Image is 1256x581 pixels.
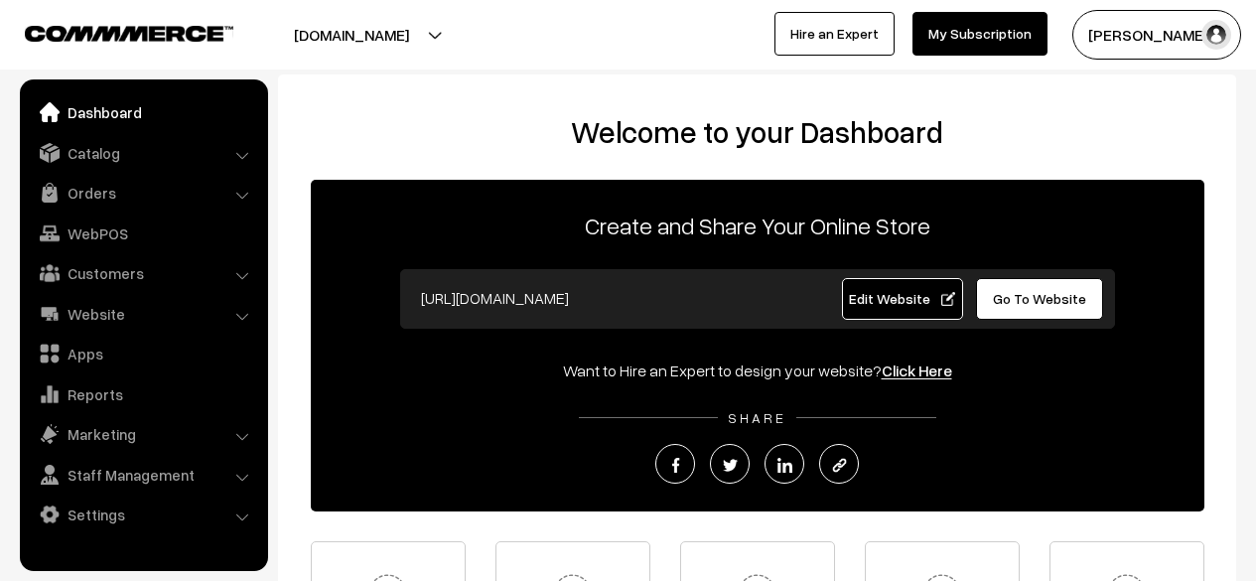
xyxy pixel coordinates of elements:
[311,208,1204,243] p: Create and Share Your Online Store
[25,255,261,291] a: Customers
[25,216,261,251] a: WebPOS
[311,359,1204,382] div: Want to Hire an Expert to design your website?
[25,135,261,171] a: Catalog
[774,12,895,56] a: Hire an Expert
[25,497,261,532] a: Settings
[25,26,233,41] img: COMMMERCE
[25,175,261,211] a: Orders
[25,336,261,371] a: Apps
[25,457,261,493] a: Staff Management
[993,290,1086,307] span: Go To Website
[882,361,952,380] a: Click Here
[25,416,261,452] a: Marketing
[1201,20,1231,50] img: user
[25,94,261,130] a: Dashboard
[224,10,479,60] button: [DOMAIN_NAME]
[849,290,955,307] span: Edit Website
[912,12,1047,56] a: My Subscription
[25,376,261,412] a: Reports
[842,278,963,320] a: Edit Website
[25,296,261,332] a: Website
[25,20,199,44] a: COMMMERCE
[1072,10,1241,60] button: [PERSON_NAME]
[298,114,1216,150] h2: Welcome to your Dashboard
[718,409,796,426] span: SHARE
[976,278,1104,320] a: Go To Website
